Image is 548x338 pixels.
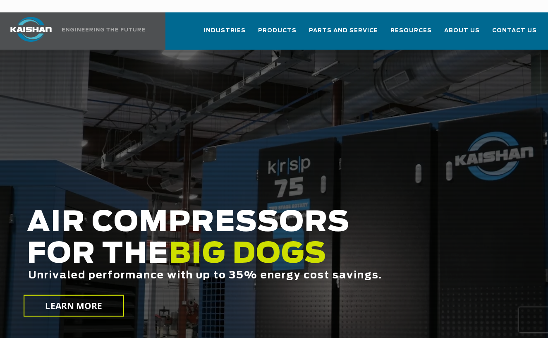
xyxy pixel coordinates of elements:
a: LEARN MORE [24,295,124,317]
span: BIG DOGS [169,240,327,268]
span: About Us [444,26,480,36]
a: Resources [390,20,432,48]
img: Engineering the future [62,28,145,31]
span: Resources [390,26,432,36]
span: Products [258,26,297,36]
h2: AIR COMPRESSORS FOR THE [27,207,437,307]
a: Parts and Service [309,20,378,48]
span: Unrivaled performance with up to 35% energy cost savings. [28,271,382,280]
a: Industries [204,20,246,48]
span: Parts and Service [309,26,378,36]
a: Contact Us [492,20,537,48]
span: Industries [204,26,246,36]
span: Contact Us [492,26,537,36]
a: Products [258,20,297,48]
a: About Us [444,20,480,48]
span: LEARN MORE [45,300,102,312]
